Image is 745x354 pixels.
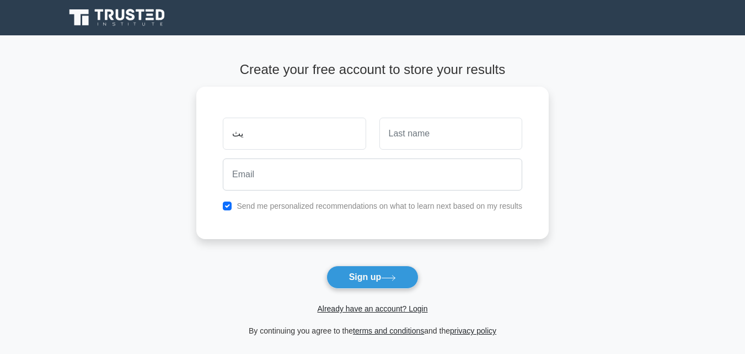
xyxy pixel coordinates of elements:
input: First name [223,118,366,150]
a: Already have an account? Login [317,304,427,313]
div: By continuing you agree to the and the [190,324,555,337]
h4: Create your free account to store your results [196,62,549,78]
a: privacy policy [450,326,496,335]
a: terms and conditions [353,326,424,335]
input: Email [223,158,522,191]
label: Send me personalized recommendations on what to learn next based on my results [237,202,522,210]
button: Sign up [326,266,419,289]
input: Last name [379,118,522,150]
